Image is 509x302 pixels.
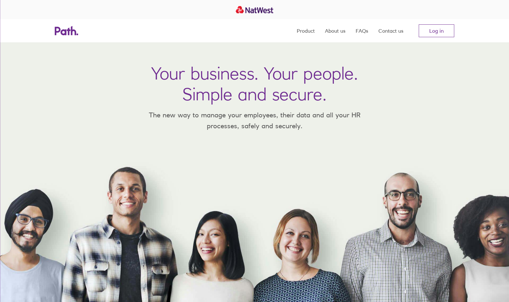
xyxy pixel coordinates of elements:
a: FAQs [356,19,368,42]
a: Contact us [378,19,403,42]
a: Log in [419,24,454,37]
a: About us [325,19,345,42]
h1: Your business. Your people. Simple and secure. [151,63,358,105]
p: The new way to manage your employees, their data and all your HR processes, safely and securely. [139,110,370,131]
a: Product [297,19,315,42]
